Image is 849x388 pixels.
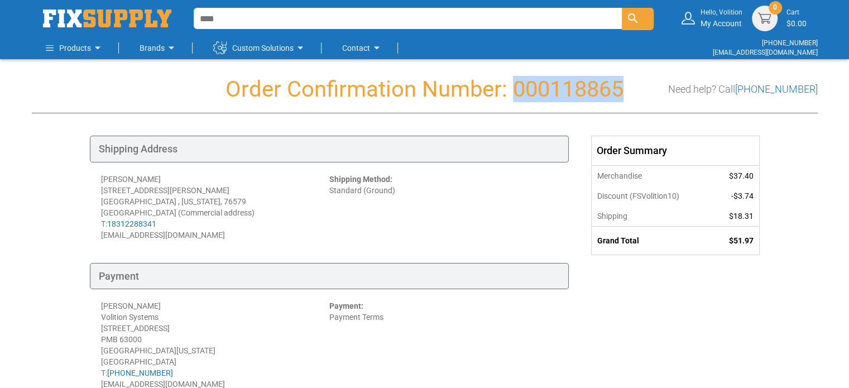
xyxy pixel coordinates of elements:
[107,219,156,228] a: 18312288341
[592,206,713,227] th: Shipping
[43,9,171,27] img: Fix Industrial Supply
[701,8,742,17] small: Hello, Volition
[731,191,754,200] span: -$3.74
[762,39,818,47] a: [PHONE_NUMBER]
[729,236,754,245] span: $51.97
[329,174,558,241] div: Standard (Ground)
[729,171,754,180] span: $37.40
[786,8,807,17] small: Cart
[701,8,742,28] div: My Account
[729,212,754,221] span: $18.31
[668,84,818,95] h3: Need help? Call
[735,83,818,95] a: [PHONE_NUMBER]
[101,174,329,241] div: [PERSON_NAME] [STREET_ADDRESS][PERSON_NAME] [GEOGRAPHIC_DATA] , [US_STATE], 76579 [GEOGRAPHIC_DAT...
[329,175,392,184] strong: Shipping Method:
[213,37,307,59] a: Custom Solutions
[43,9,171,27] a: store logo
[90,136,569,162] div: Shipping Address
[592,165,713,186] th: Merchandise
[107,368,173,377] a: [PHONE_NUMBER]
[342,37,383,59] a: Contact
[597,236,639,245] strong: Grand Total
[329,301,363,310] strong: Payment:
[32,77,818,102] h1: Order Confirmation Number: 000118865
[90,263,569,290] div: Payment
[713,49,818,56] a: [EMAIL_ADDRESS][DOMAIN_NAME]
[140,37,178,59] a: Brands
[773,3,777,12] span: 0
[786,19,807,28] span: $0.00
[46,37,104,59] a: Products
[592,186,713,206] th: Discount (FSVolition10)
[592,136,759,165] div: Order Summary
